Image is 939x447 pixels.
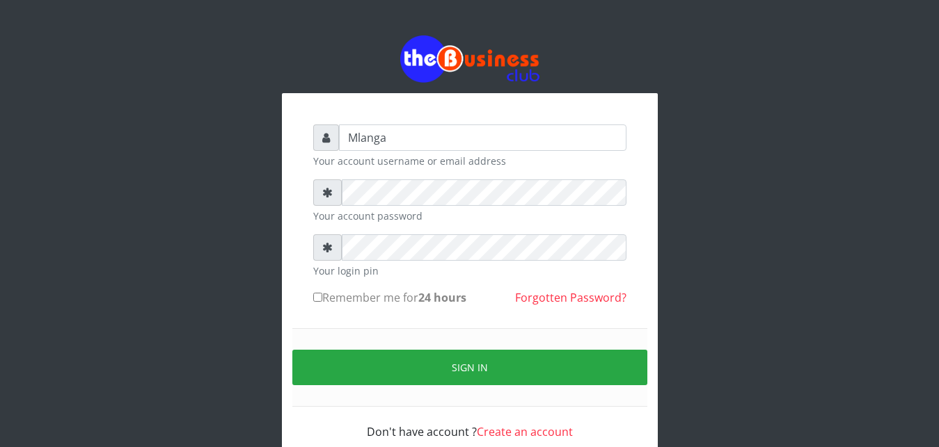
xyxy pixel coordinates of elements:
[313,263,626,278] small: Your login pin
[313,289,466,306] label: Remember me for
[477,424,573,439] a: Create an account
[313,293,322,302] input: Remember me for24 hours
[313,209,626,223] small: Your account password
[515,290,626,305] a: Forgotten Password?
[339,124,626,151] input: Username or email address
[313,407,626,440] div: Don't have account ?
[313,154,626,168] small: Your account username or email address
[418,290,466,305] b: 24 hours
[292,350,647,385] button: Sign in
